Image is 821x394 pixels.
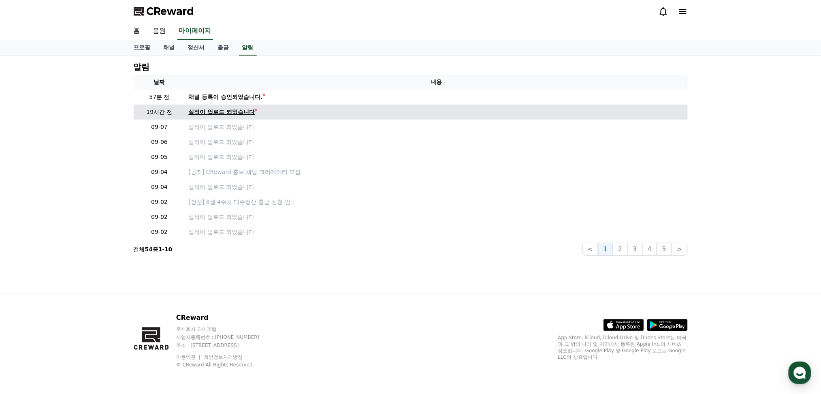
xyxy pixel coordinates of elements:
div: *크리워드 앱 설치 시 실시간 실적 알림을 받으실 수 있어요! [27,210,134,226]
img: point_right [67,190,75,197]
button: < [582,243,598,256]
a: 정산서 [181,40,211,56]
a: 프로필 [127,40,157,56]
img: point_right [85,170,92,177]
div: 이용 가이드를 반드시 확인 후 이용 부탁드립니다 :) [27,25,134,41]
a: 실적이 업로드 되었습니다 [189,213,685,221]
a: 실적이 업로드 되었습니다 [189,183,685,191]
div: Creward [26,130,46,136]
a: [URL][DOMAIN_NAME] [27,198,94,206]
img: point_right [85,46,92,53]
div: 몇 분 내 답변 받으실 수 있어요 [44,13,112,20]
p: 09-07 [137,123,182,131]
p: 09-06 [137,138,182,146]
a: 이용약관 [176,354,202,360]
p: 19시간 전 [137,108,182,116]
a: [URL][DOMAIN_NAME] [27,178,94,185]
p: 09-02 [137,213,182,221]
a: [정산] 8월 4주차 매주정산 출금 신청 안내 [189,198,685,206]
strong: 10 [164,246,172,253]
a: [URL][DOMAIN_NAME] [27,74,94,81]
span: CReward [147,5,194,18]
a: [공지] CReward 홍보 채널 크리에이터 모집 [189,168,685,176]
a: 실적이 업로드 되었습니다 [189,108,685,116]
div: *크리워드 앱 설치 시 실시간 실적 알림을 받으실 수 있어요! [27,86,134,102]
a: 실적이 업로드 되었습니다 [189,138,685,146]
div: 크리워드 이용 가이드 [27,169,134,178]
p: 57분 전 [137,93,182,101]
p: 09-02 [137,198,182,206]
a: 홈 [127,23,147,40]
a: 실적이 업로드 되었습니다 [189,123,685,131]
p: App Store, iCloud, iCloud Drive 및 iTunes Store는 미국과 그 밖의 나라 및 지역에서 등록된 Apple Inc.의 서비스 상표입니다. Goo... [558,334,688,360]
a: 알림 [239,40,257,56]
button: 3 [628,243,642,256]
p: 09-04 [137,168,182,176]
div: 자주 묻는 질문 [27,66,134,74]
div: 크리워드 이용 가이드 [27,45,134,54]
a: 출금 [211,40,236,56]
p: 09-04 [137,183,182,191]
a: CReward [134,5,194,18]
p: © CReward All Rights Reserved. [176,362,275,368]
div: Creward [44,4,75,13]
button: 1 [598,243,613,256]
a: 음원 [147,23,173,40]
h4: 알림 [134,62,150,71]
p: 사업자등록번호 : [PHONE_NUMBER] [176,334,275,340]
img: point_right [67,66,75,73]
a: 실적이 업로드 되었습니다 [189,228,685,236]
p: 09-02 [137,228,182,236]
p: CReward [176,313,275,323]
button: 2 [613,243,627,256]
a: 실적이 업로드 되었습니다 [189,153,685,161]
strong: 1 [158,246,162,253]
th: 내용 [186,75,688,90]
p: 주소 : [STREET_ADDRESS] [176,342,275,349]
div: 실적이 업로드 되었습니다 [189,108,255,116]
div: 이용 가이드를 반드시 확인 후 이용 부탁드립니다 :) [27,149,134,165]
div: 자주 묻는 질문 [27,190,134,198]
th: 날짜 [134,75,186,90]
p: 09-05 [137,153,182,161]
button: 4 [642,243,657,256]
a: 마이페이지 [177,23,213,40]
p: 주식회사 와이피랩 [176,326,275,332]
button: 5 [657,243,672,256]
a: 개인정보처리방침 [204,354,243,360]
a: [URL][DOMAIN_NAME] [27,54,94,61]
p: 전체 중 - [134,245,173,253]
strong: 54 [145,246,153,253]
div: [크리워드] 채널이 승인되었습니다. [27,141,134,149]
a: 채널 [157,40,181,56]
button: > [672,243,687,256]
div: 채널 등록이 승인되었습니다. [189,93,263,101]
